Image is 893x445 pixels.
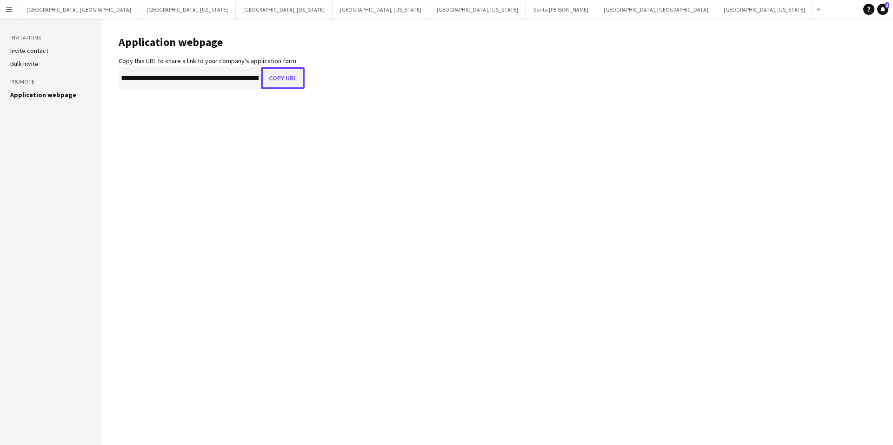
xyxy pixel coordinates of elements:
[236,0,333,19] button: [GEOGRAPHIC_DATA], [US_STATE]
[526,0,596,19] button: Santa [PERSON_NAME]
[596,0,716,19] button: [GEOGRAPHIC_DATA], [GEOGRAPHIC_DATA]
[10,78,92,86] h3: Promote
[10,33,92,42] h3: Invitations
[119,57,305,65] div: Copy this URL to share a link to your company's application form:
[119,35,305,49] h1: Application webpage
[333,0,429,19] button: [GEOGRAPHIC_DATA], [US_STATE]
[139,0,236,19] button: [GEOGRAPHIC_DATA], [US_STATE]
[10,91,76,99] a: Application webpage
[429,0,526,19] button: [GEOGRAPHIC_DATA], [US_STATE]
[716,0,813,19] button: [GEOGRAPHIC_DATA], [US_STATE]
[261,67,305,89] button: Copy URL
[877,4,888,15] a: 3
[19,0,139,19] button: [GEOGRAPHIC_DATA], [GEOGRAPHIC_DATA]
[10,46,48,55] a: Invite contact
[885,2,889,8] span: 3
[10,59,39,68] a: Bulk invite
